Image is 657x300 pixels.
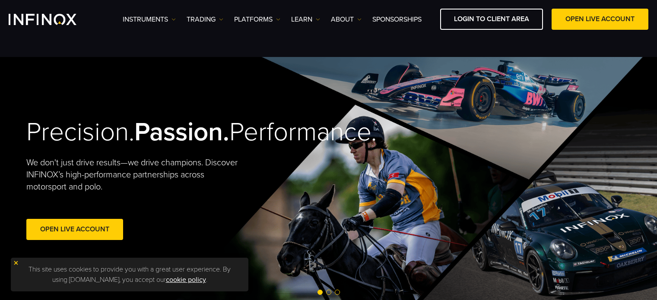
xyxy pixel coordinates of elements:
img: yellow close icon [13,260,19,266]
a: INFINOX Logo [9,14,97,25]
a: TRADING [187,14,223,25]
strong: Passion. [134,117,229,148]
a: LOGIN TO CLIENT AREA [440,9,543,30]
a: PLATFORMS [234,14,280,25]
a: ABOUT [331,14,362,25]
a: cookie policy [166,275,206,284]
span: Go to slide 3 [335,290,340,295]
a: Open Live Account [26,219,123,240]
p: We don't just drive results—we drive champions. Discover INFINOX’s high-performance partnerships ... [26,157,244,193]
h2: Precision. Performance. [26,117,298,148]
a: Instruments [123,14,176,25]
a: OPEN LIVE ACCOUNT [552,9,648,30]
span: Go to slide 2 [326,290,331,295]
a: SPONSORSHIPS [372,14,422,25]
p: This site uses cookies to provide you with a great user experience. By using [DOMAIN_NAME], you a... [15,262,244,287]
span: Go to slide 1 [317,290,323,295]
a: Learn [291,14,320,25]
